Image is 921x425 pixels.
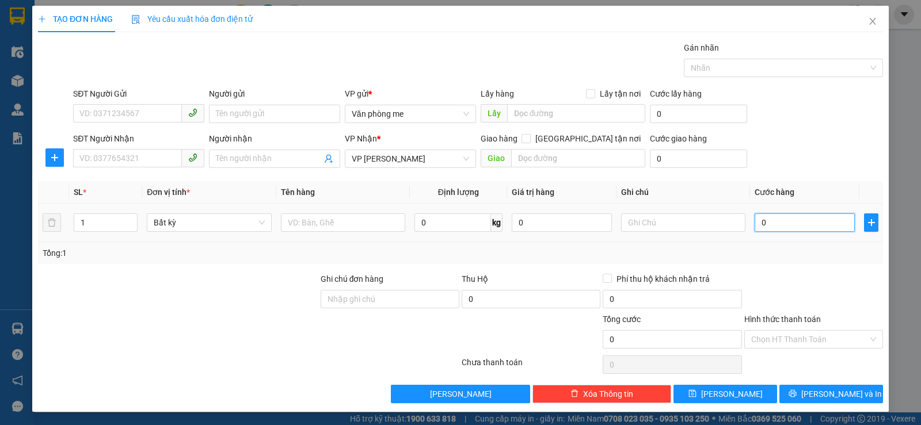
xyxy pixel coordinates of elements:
[438,187,479,197] span: Định lượng
[430,388,492,400] span: [PERSON_NAME]
[391,385,530,403] button: [PERSON_NAME]
[507,104,646,122] input: Dọc đường
[621,213,745,232] input: Ghi Chú
[73,87,204,100] div: SĐT Người Gửi
[491,213,503,232] span: kg
[324,154,333,163] span: user-add
[650,134,707,143] label: Cước giao hàng
[532,385,671,403] button: deleteXóa Thông tin
[616,181,750,204] th: Ghi chú
[209,132,340,145] div: Người nhận
[744,315,821,324] label: Hình thức thanh toán
[612,273,714,285] span: Phí thu hộ khách nhận trả
[461,356,602,376] div: Chưa thanh toán
[131,14,253,24] span: Yêu cầu xuất hóa đơn điện tử
[147,187,190,197] span: Đơn vị tính
[321,290,459,308] input: Ghi chú đơn hàng
[188,108,197,117] span: phone
[281,213,405,232] input: VD: Bàn, Ghế
[595,87,645,100] span: Lấy tận nơi
[701,388,763,400] span: [PERSON_NAME]
[321,274,384,284] label: Ghi chú đơn hàng
[74,187,83,197] span: SL
[684,43,719,52] label: Gán nhãn
[603,315,641,324] span: Tổng cước
[38,15,46,23] span: plus
[45,148,64,167] button: plus
[43,247,356,259] div: Tổng: 1
[43,213,61,232] button: delete
[481,89,514,98] span: Lấy hàng
[801,388,882,400] span: [PERSON_NAME] và In
[673,385,777,403] button: save[PERSON_NAME]
[512,213,612,232] input: 0
[131,15,140,24] img: icon
[865,218,878,227] span: plus
[650,105,747,123] input: Cước lấy hàng
[650,89,702,98] label: Cước lấy hàng
[352,150,469,167] span: VP Nguyễn Quốc Trị
[345,87,476,100] div: VP gửi
[462,274,488,284] span: Thu Hộ
[688,389,697,399] span: save
[789,389,797,399] span: printer
[531,132,645,145] span: [GEOGRAPHIC_DATA] tận nơi
[345,134,377,143] span: VP Nhận
[38,14,113,24] span: TẠO ĐƠN HÀNG
[755,187,794,197] span: Cước hàng
[481,149,511,167] span: Giao
[570,389,579,399] span: delete
[868,17,877,26] span: close
[73,132,204,145] div: SĐT Người Nhận
[188,153,197,162] span: phone
[512,187,554,197] span: Giá trị hàng
[209,87,340,100] div: Người gửi
[154,214,264,231] span: Bất kỳ
[511,149,646,167] input: Dọc đường
[583,388,633,400] span: Xóa Thông tin
[46,153,63,162] span: plus
[857,6,889,38] button: Close
[481,104,507,122] span: Lấy
[281,187,315,197] span: Tên hàng
[352,105,469,122] span: Văn phòng me
[650,150,747,168] input: Cước giao hàng
[779,385,883,403] button: printer[PERSON_NAME] và In
[864,213,878,232] button: plus
[481,134,517,143] span: Giao hàng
